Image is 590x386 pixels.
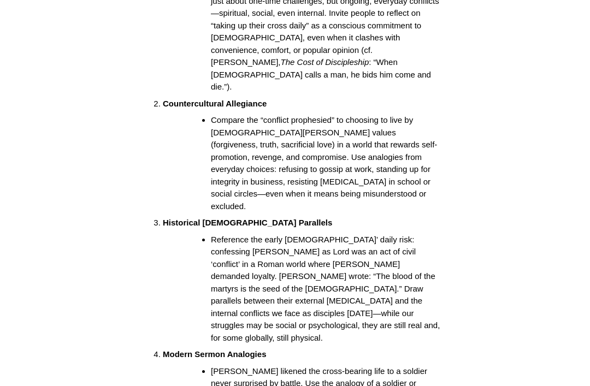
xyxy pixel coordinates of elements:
span: Reference the early [DEMOGRAPHIC_DATA]’ daily risk: confessing [PERSON_NAME] as Lord was an act o... [211,235,442,342]
iframe: Drift Widget Chat Controller [535,331,577,373]
strong: Countercultural Allegiance [163,99,267,108]
span: Compare the “conflict prophesied” to choosing to live by [DEMOGRAPHIC_DATA][PERSON_NAME] values (... [211,115,437,211]
strong: Historical [DEMOGRAPHIC_DATA] Parallels [163,218,332,227]
em: The Cost of Discipleship [281,57,369,67]
span: : “When [DEMOGRAPHIC_DATA] calls a man, he bids him come and die.”). [211,57,433,91]
strong: Modern Sermon Analogies [163,349,266,359]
